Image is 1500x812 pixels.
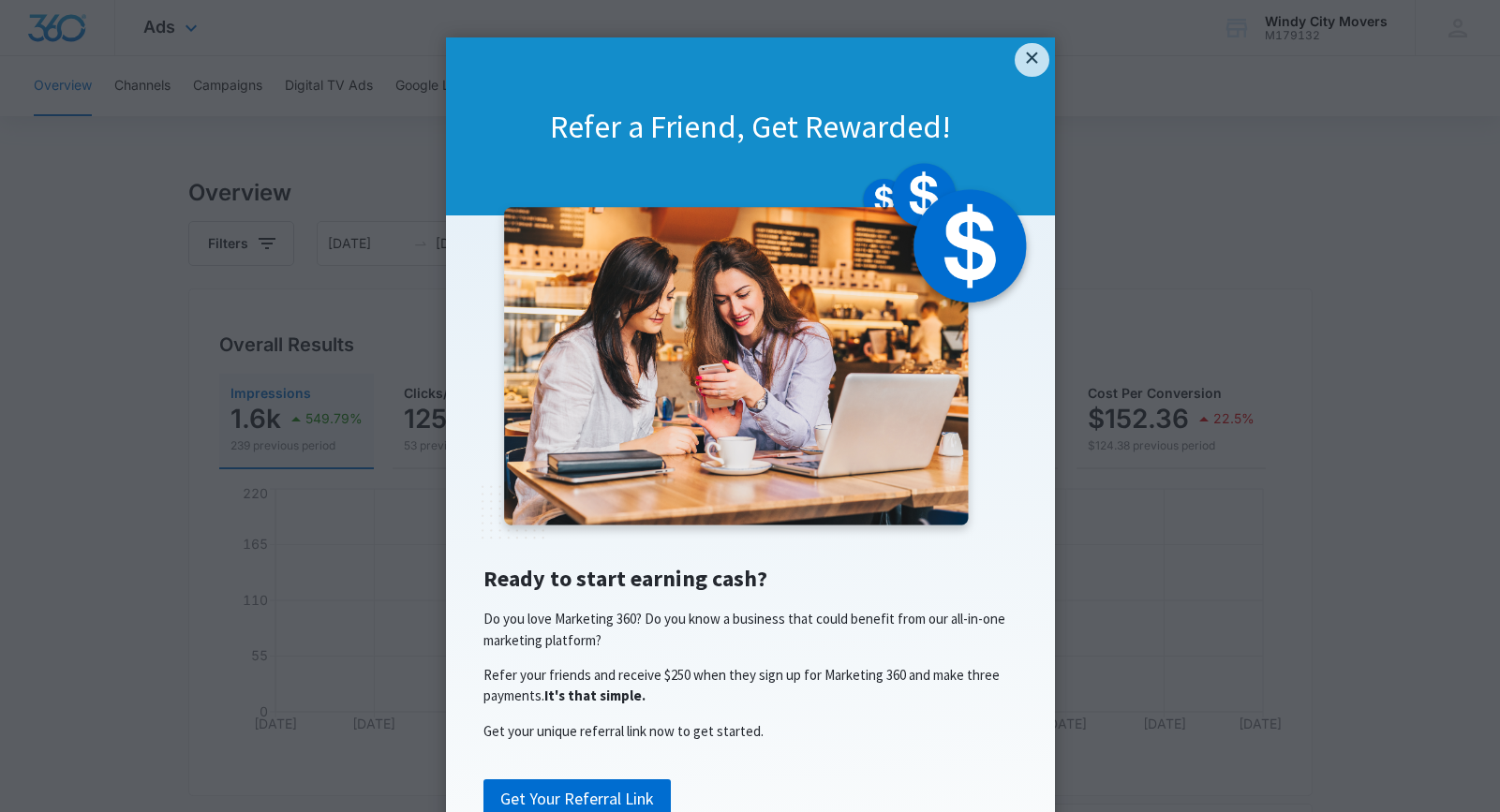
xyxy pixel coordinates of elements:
[483,564,767,593] span: Ready to start earning cash?
[544,687,646,704] span: It's that simple.
[446,106,1055,147] h1: Refer a Friend, Get Rewarded!
[483,666,1000,704] span: Refer your friends and receive $250 when they sign up for Marketing 360 and make three payments.
[483,610,1005,648] span: Do you love Marketing 360? Do you know a business that could benefit from our all-in-one marketin...
[1015,43,1048,77] a: Close modal
[483,722,764,740] span: Get your unique referral link now to get started.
